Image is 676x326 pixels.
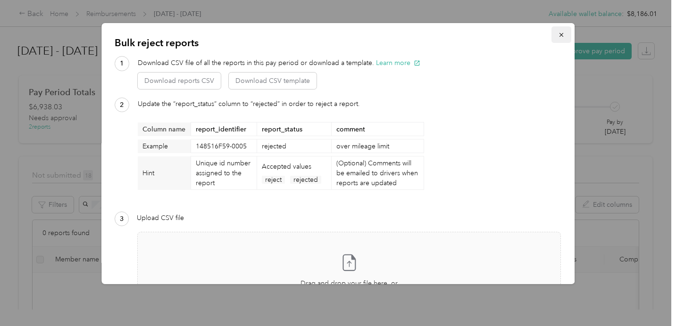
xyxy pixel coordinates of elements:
[138,99,424,109] div: Update the “report_status” column to “rejected” in order to reject a report.
[191,156,257,190] td: Unique id number assigned to the report
[290,176,321,184] span: rejected
[623,273,676,326] iframe: Everlance-gr Chat Button Frame
[115,36,561,49] p: Bulk reject reports
[138,122,191,136] th: Column name
[262,162,326,171] div: Accepted values
[376,58,420,68] button: Learn more
[138,139,191,153] td: Example
[257,122,331,136] th: report_status
[115,56,130,71] div: 1
[137,213,561,223] div: Upload CSV file
[300,279,398,287] span: Drag and drop your file here, or
[138,156,191,190] td: Hint
[331,156,424,190] td: (Optional) Comments will be emailed to drivers when reports are updated
[229,73,317,89] button: Download CSV template
[257,139,331,153] td: rejected
[331,139,424,153] td: over mileage limit
[191,122,257,136] th: report_identifier
[138,232,560,320] span: Drag and drop your file here, orchoose a file to upload
[115,212,129,227] div: 3
[138,73,221,89] button: Download reports CSV
[115,98,130,113] div: 2
[138,58,420,68] div: Download CSV file of all the reports in this pay period or download a template.
[331,122,424,136] th: comment
[262,176,285,184] span: reject
[191,139,257,153] td: 148516F59-0005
